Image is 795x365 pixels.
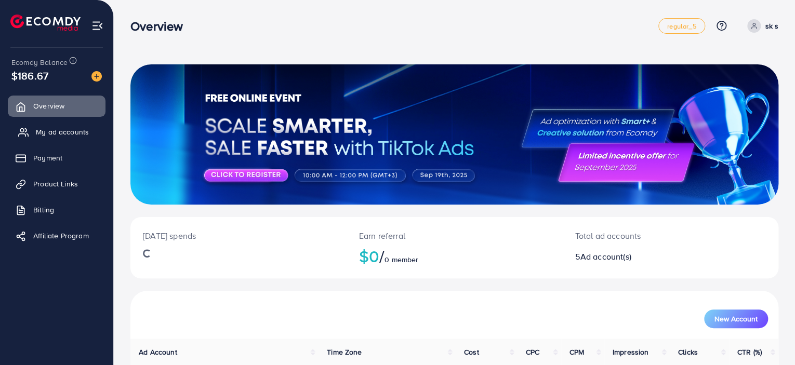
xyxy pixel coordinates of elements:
[91,71,102,82] img: image
[10,15,81,31] img: logo
[11,57,68,67] span: Ecomdy Balance
[464,347,479,357] span: Cost
[33,179,78,189] span: Product Links
[8,225,105,246] a: Affiliate Program
[359,246,550,266] h2: $0
[143,229,334,242] p: [DATE] spends
[385,254,418,265] span: 0 member
[36,127,89,137] span: My ad accounts
[11,68,48,83] span: $186.67
[667,23,696,30] span: regular_5
[751,318,787,357] iframe: Chat
[526,347,539,357] span: CPC
[91,20,103,32] img: menu
[743,19,778,33] a: sk s
[139,347,177,357] span: Ad Account
[704,309,768,328] button: New Account
[33,101,64,111] span: Overview
[575,229,712,242] p: Total ad accounts
[130,19,191,34] h3: Overview
[33,205,54,215] span: Billing
[8,199,105,220] a: Billing
[33,231,89,241] span: Affiliate Program
[714,315,758,322] span: New Account
[737,347,762,357] span: CTR (%)
[8,121,105,142] a: My ad accounts
[678,347,698,357] span: Clicks
[8,147,105,168] a: Payment
[8,96,105,116] a: Overview
[658,18,705,34] a: regular_5
[575,252,712,262] h2: 5
[765,20,778,32] p: sk s
[379,244,385,268] span: /
[569,347,584,357] span: CPM
[613,347,649,357] span: Impression
[327,347,362,357] span: Time Zone
[8,173,105,194] a: Product Links
[580,251,631,262] span: Ad account(s)
[33,153,62,163] span: Payment
[359,229,550,242] p: Earn referral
